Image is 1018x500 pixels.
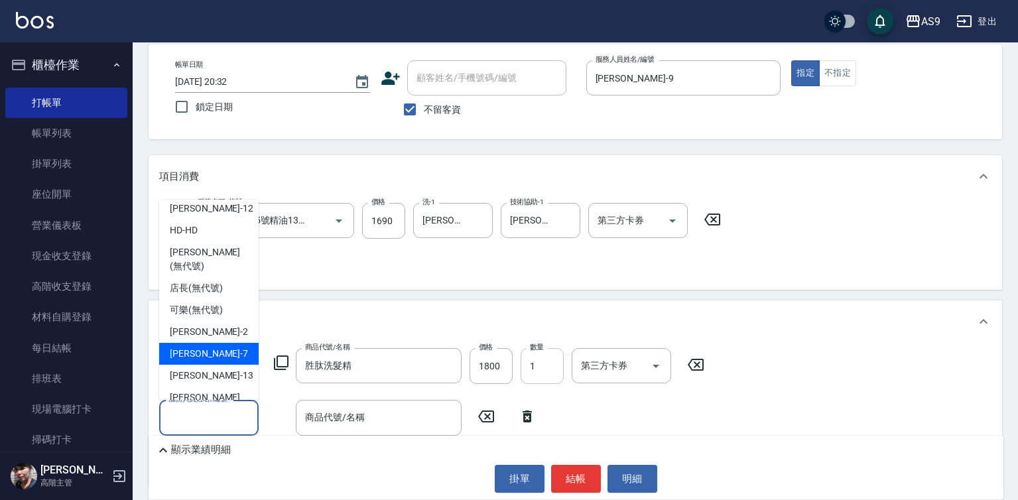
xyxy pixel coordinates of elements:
[607,465,657,493] button: 明細
[645,355,667,377] button: Open
[5,179,127,210] a: 座位開單
[5,302,127,332] a: 材料自購登錄
[951,9,1002,34] button: 登出
[5,424,127,455] a: 掃碼打卡
[662,210,683,231] button: Open
[40,464,108,477] h5: [PERSON_NAME]
[159,170,199,184] p: 項目消費
[11,463,37,489] img: Person
[170,223,198,237] span: HD -HD
[371,197,385,207] label: 價格
[921,13,940,30] div: AS9
[170,325,248,339] span: [PERSON_NAME] -2
[170,369,253,383] span: [PERSON_NAME] -13
[791,60,820,86] button: 指定
[551,465,601,493] button: 結帳
[170,245,248,273] span: [PERSON_NAME] (無代號)
[596,54,654,64] label: 服務人員姓名/編號
[5,210,127,241] a: 營業儀表板
[175,60,203,70] label: 帳單日期
[170,281,223,295] span: 店長 (無代號)
[900,8,946,35] button: AS9
[346,66,378,98] button: Choose date, selected date is 2025-08-15
[171,443,231,457] p: 顯示業績明細
[5,271,127,302] a: 高階收支登錄
[175,71,341,93] input: YYYY/MM/DD hh:mm
[149,155,1002,198] div: 項目消費
[328,210,350,231] button: Open
[479,342,493,352] label: 價格
[819,60,856,86] button: 不指定
[5,118,127,149] a: 帳單列表
[5,48,127,82] button: 櫃檯作業
[422,197,435,207] label: 洗-1
[305,342,350,352] label: 商品代號/名稱
[530,342,544,352] label: 數量
[5,241,127,271] a: 現金收支登錄
[16,12,54,29] img: Logo
[424,103,461,117] span: 不留客資
[5,149,127,179] a: 掛單列表
[170,303,223,317] span: 可樂 (無代號)
[867,8,893,34] button: save
[5,394,127,424] a: 現場電腦打卡
[510,197,544,207] label: 技術協助-1
[170,391,248,418] span: [PERSON_NAME]而 -15
[5,88,127,118] a: 打帳單
[149,300,1002,343] div: 店販銷售
[5,363,127,394] a: 排班表
[170,202,253,216] span: [PERSON_NAME] -12
[495,465,544,493] button: 掛單
[170,347,248,361] span: [PERSON_NAME] -7
[40,477,108,489] p: 高階主管
[196,100,233,114] span: 鎖定日期
[5,333,127,363] a: 每日結帳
